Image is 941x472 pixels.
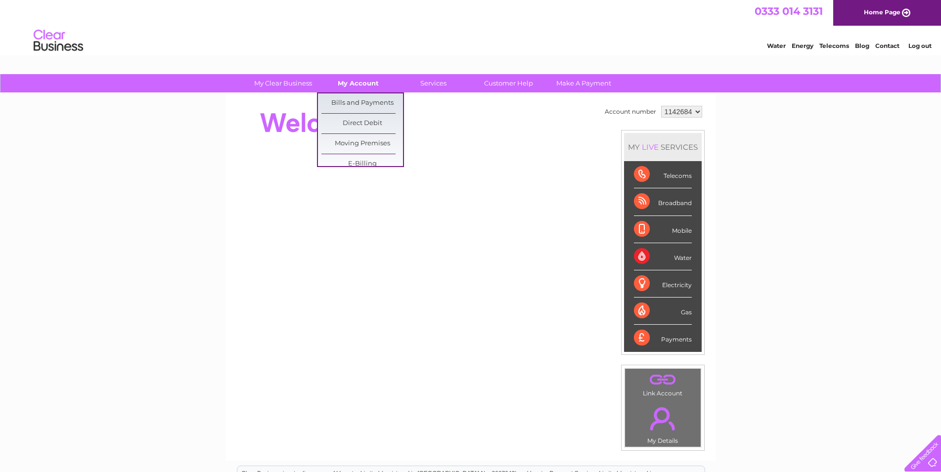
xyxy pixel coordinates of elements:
[634,188,692,215] div: Broadband
[237,5,705,48] div: Clear Business is a trading name of Verastar Limited (registered in [GEOGRAPHIC_DATA] No. 3667643...
[855,42,869,49] a: Blog
[321,114,403,133] a: Direct Debit
[317,74,399,92] a: My Account
[627,371,698,388] a: .
[602,103,659,120] td: Account number
[634,298,692,325] div: Gas
[792,42,813,49] a: Energy
[908,42,932,49] a: Log out
[634,161,692,188] div: Telecoms
[543,74,625,92] a: Make A Payment
[755,5,823,17] a: 0333 014 3131
[819,42,849,49] a: Telecoms
[321,134,403,154] a: Moving Premises
[321,154,403,174] a: E-Billing
[634,216,692,243] div: Mobile
[634,270,692,298] div: Electricity
[242,74,324,92] a: My Clear Business
[634,243,692,270] div: Water
[33,26,84,56] img: logo.png
[634,325,692,351] div: Payments
[875,42,899,49] a: Contact
[321,93,403,113] a: Bills and Payments
[393,74,474,92] a: Services
[625,368,701,399] td: Link Account
[625,399,701,447] td: My Details
[640,142,661,152] div: LIVE
[627,401,698,436] a: .
[767,42,786,49] a: Water
[624,133,702,161] div: MY SERVICES
[468,74,549,92] a: Customer Help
